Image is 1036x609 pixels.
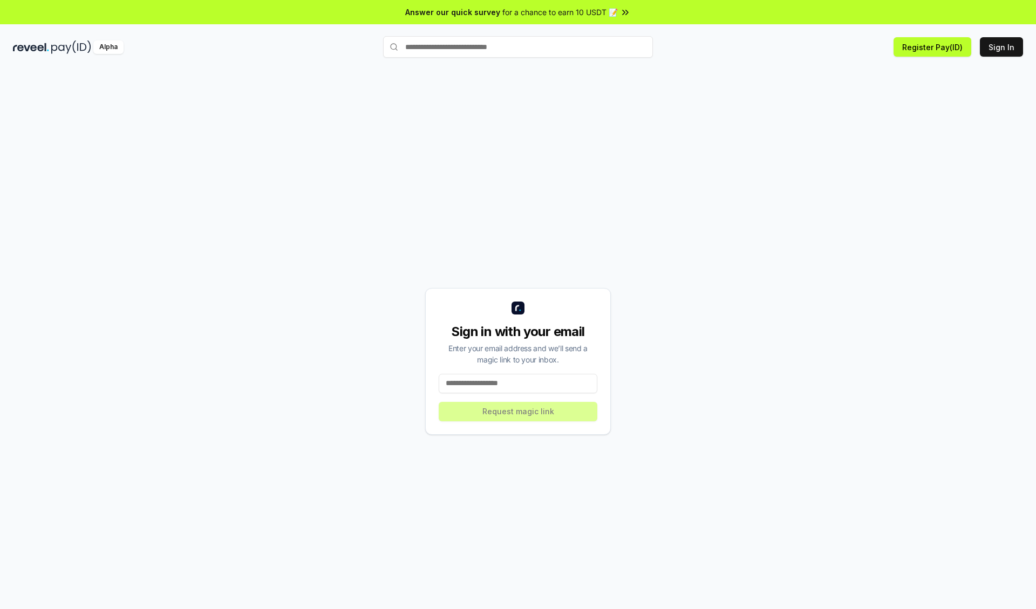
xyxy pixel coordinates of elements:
button: Sign In [980,37,1023,57]
img: logo_small [512,302,524,314]
div: Enter your email address and we’ll send a magic link to your inbox. [439,343,597,365]
span: Answer our quick survey [405,6,500,18]
span: for a chance to earn 10 USDT 📝 [502,6,618,18]
img: reveel_dark [13,40,49,54]
button: Register Pay(ID) [894,37,971,57]
div: Sign in with your email [439,323,597,340]
img: pay_id [51,40,91,54]
div: Alpha [93,40,124,54]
